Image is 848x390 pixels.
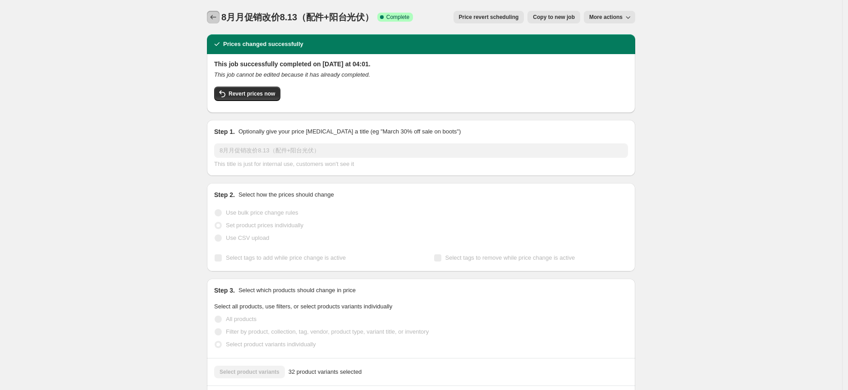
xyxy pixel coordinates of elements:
span: Copy to new job [533,14,575,21]
p: Optionally give your price [MEDICAL_DATA] a title (eg "March 30% off sale on boots") [238,127,461,136]
span: All products [226,316,257,322]
span: Use bulk price change rules [226,209,298,216]
p: Select how the prices should change [238,190,334,199]
span: Select tags to add while price change is active [226,254,346,261]
span: Complete [386,14,409,21]
h2: Step 1. [214,127,235,136]
h2: Step 3. [214,286,235,295]
i: This job cannot be edited because it has already completed. [214,71,370,78]
h2: Step 2. [214,190,235,199]
h2: This job successfully completed on [DATE] at 04:01. [214,60,628,69]
p: Select which products should change in price [238,286,356,295]
button: More actions [584,11,635,23]
span: Select product variants individually [226,341,316,348]
span: This title is just for internal use, customers won't see it [214,161,354,167]
button: Copy to new job [527,11,580,23]
span: Use CSV upload [226,234,269,241]
button: Revert prices now [214,87,280,101]
span: Select all products, use filters, or select products variants individually [214,303,392,310]
span: 32 product variants selected [289,367,362,376]
input: 30% off holiday sale [214,143,628,158]
span: 8月月促销改价8.13（配件+阳台光伏） [221,12,374,22]
span: More actions [589,14,623,21]
button: Price change jobs [207,11,220,23]
span: Set product prices individually [226,222,303,229]
button: Price revert scheduling [454,11,524,23]
span: Filter by product, collection, tag, vendor, product type, variant title, or inventory [226,328,429,335]
span: Price revert scheduling [459,14,519,21]
span: Revert prices now [229,90,275,97]
h2: Prices changed successfully [223,40,303,49]
span: Select tags to remove while price change is active [445,254,575,261]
